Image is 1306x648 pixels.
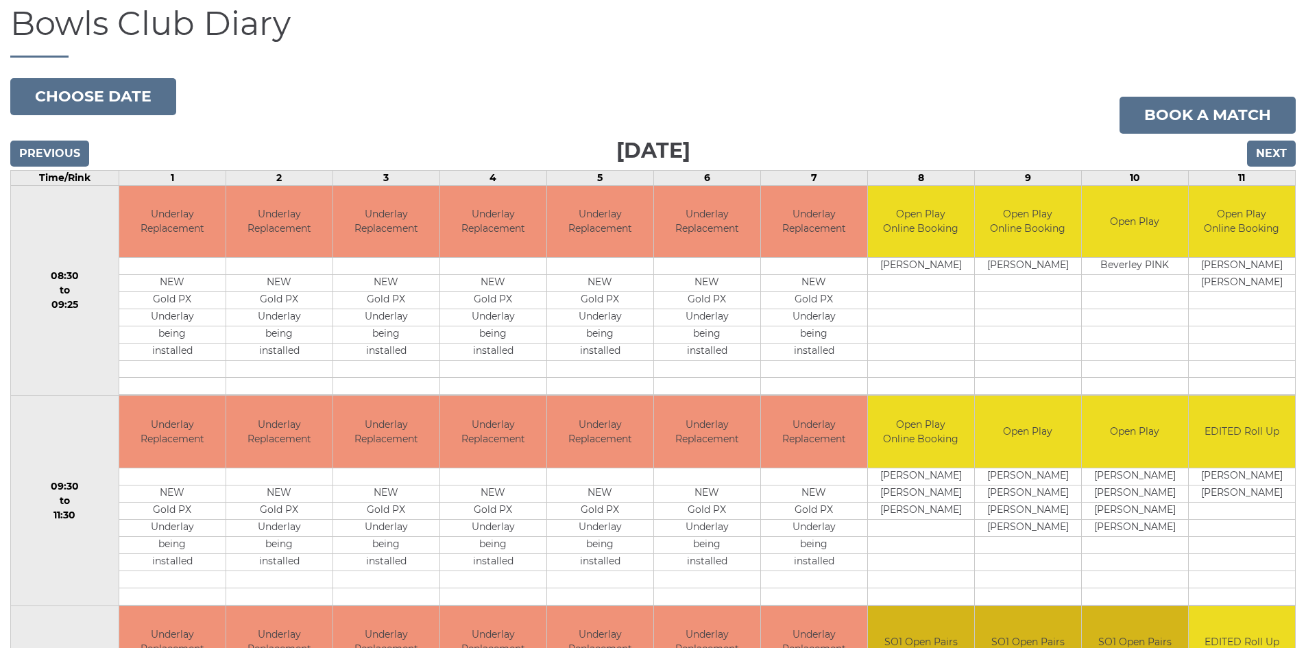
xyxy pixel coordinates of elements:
[547,485,653,502] td: NEW
[1120,97,1296,134] a: Book a match
[1081,170,1188,185] td: 10
[654,502,760,519] td: Gold PX
[440,186,546,258] td: Underlay Replacement
[333,326,439,344] td: being
[1189,485,1295,502] td: [PERSON_NAME]
[547,502,653,519] td: Gold PX
[1082,186,1188,258] td: Open Play
[975,258,1081,275] td: [PERSON_NAME]
[10,5,1296,58] h1: Bowls Club Diary
[226,502,332,519] td: Gold PX
[1082,519,1188,536] td: [PERSON_NAME]
[654,536,760,553] td: being
[761,275,867,292] td: NEW
[868,258,974,275] td: [PERSON_NAME]
[760,170,867,185] td: 7
[333,536,439,553] td: being
[226,292,332,309] td: Gold PX
[547,553,653,571] td: installed
[226,170,332,185] td: 2
[1189,186,1295,258] td: Open Play Online Booking
[226,396,332,468] td: Underlay Replacement
[119,186,226,258] td: Underlay Replacement
[332,170,439,185] td: 3
[761,309,867,326] td: Underlay
[440,485,546,502] td: NEW
[547,344,653,361] td: installed
[761,553,867,571] td: installed
[654,344,760,361] td: installed
[440,536,546,553] td: being
[654,186,760,258] td: Underlay Replacement
[226,519,332,536] td: Underlay
[333,309,439,326] td: Underlay
[975,502,1081,519] td: [PERSON_NAME]
[119,170,226,185] td: 1
[1247,141,1296,167] input: Next
[654,275,760,292] td: NEW
[1189,258,1295,275] td: [PERSON_NAME]
[333,502,439,519] td: Gold PX
[654,326,760,344] td: being
[119,275,226,292] td: NEW
[654,309,760,326] td: Underlay
[654,292,760,309] td: Gold PX
[119,485,226,502] td: NEW
[226,536,332,553] td: being
[119,309,226,326] td: Underlay
[761,485,867,502] td: NEW
[653,170,760,185] td: 6
[333,344,439,361] td: installed
[11,396,119,606] td: 09:30 to 11:30
[1082,502,1188,519] td: [PERSON_NAME]
[547,519,653,536] td: Underlay
[440,326,546,344] td: being
[10,141,89,167] input: Previous
[761,344,867,361] td: installed
[440,292,546,309] td: Gold PX
[440,309,546,326] td: Underlay
[440,396,546,468] td: Underlay Replacement
[440,502,546,519] td: Gold PX
[226,309,332,326] td: Underlay
[226,553,332,571] td: installed
[333,485,439,502] td: NEW
[119,326,226,344] td: being
[333,553,439,571] td: installed
[226,344,332,361] td: installed
[868,502,974,519] td: [PERSON_NAME]
[1189,468,1295,485] td: [PERSON_NAME]
[119,396,226,468] td: Underlay Replacement
[439,170,546,185] td: 4
[119,502,226,519] td: Gold PX
[654,396,760,468] td: Underlay Replacement
[546,170,653,185] td: 5
[975,519,1081,536] td: [PERSON_NAME]
[11,170,119,185] td: Time/Rink
[868,485,974,502] td: [PERSON_NAME]
[440,344,546,361] td: installed
[975,485,1081,502] td: [PERSON_NAME]
[654,519,760,536] td: Underlay
[547,275,653,292] td: NEW
[547,326,653,344] td: being
[119,536,226,553] td: being
[974,170,1081,185] td: 9
[761,186,867,258] td: Underlay Replacement
[226,275,332,292] td: NEW
[440,275,546,292] td: NEW
[975,186,1081,258] td: Open Play Online Booking
[226,186,332,258] td: Underlay Replacement
[226,326,332,344] td: being
[1082,396,1188,468] td: Open Play
[761,519,867,536] td: Underlay
[11,185,119,396] td: 08:30 to 09:25
[1082,258,1188,275] td: Beverley PINK
[867,170,974,185] td: 8
[547,536,653,553] td: being
[333,519,439,536] td: Underlay
[1082,485,1188,502] td: [PERSON_NAME]
[547,186,653,258] td: Underlay Replacement
[547,292,653,309] td: Gold PX
[440,553,546,571] td: installed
